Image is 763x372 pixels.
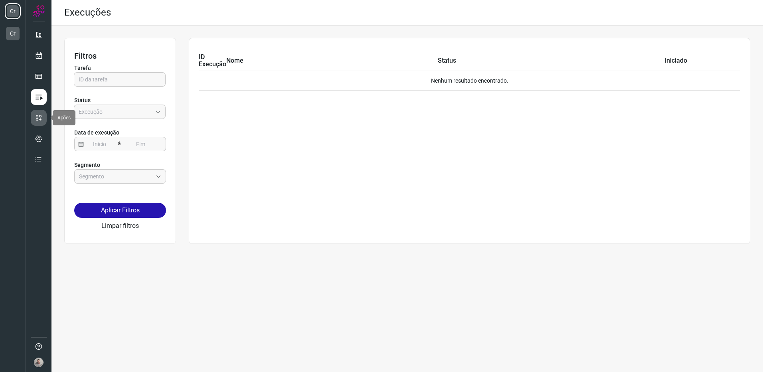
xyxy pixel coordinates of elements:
[74,161,166,169] p: Segmento
[84,137,116,151] input: Início
[74,51,166,61] h3: Filtros
[226,51,438,71] td: Nome
[57,115,71,121] span: Ações
[125,137,157,151] input: Fim
[74,96,166,105] p: Status
[34,358,43,367] img: 903321b9880be1c5133ac7d4147ff481.jpg
[101,221,139,231] button: Limpar filtros
[74,203,166,218] button: Aplicar Filtros
[199,71,740,90] td: Nenhum resultado encontrado.
[5,3,21,19] li: Cr
[5,26,21,42] li: Cr
[74,129,166,137] p: Data de execução
[438,51,664,71] td: Status
[79,105,152,119] input: Execução
[74,64,166,72] p: Tarefa
[79,170,152,183] input: Segmento
[199,51,226,71] td: ID Execução
[116,137,123,151] span: à
[64,7,111,18] h2: Execuções
[664,51,708,71] td: Iniciado
[79,73,161,86] input: ID da tarefa
[33,5,45,17] img: Logo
